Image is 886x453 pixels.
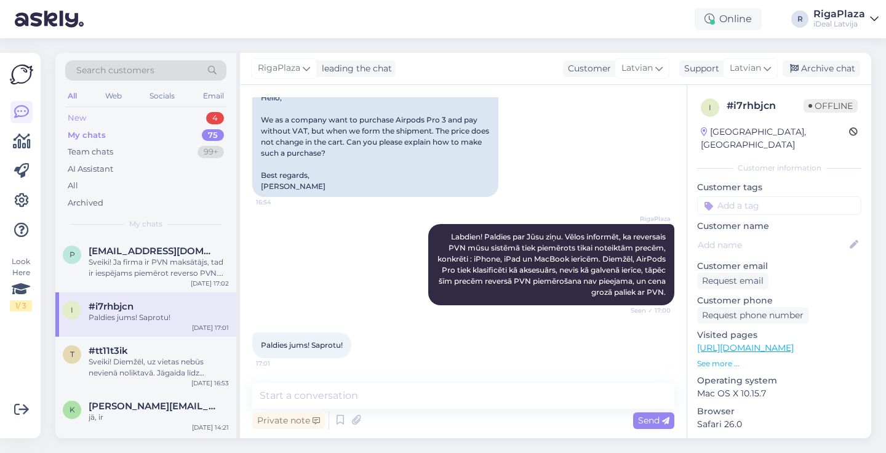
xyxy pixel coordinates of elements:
[68,163,113,175] div: AI Assistant
[76,64,154,77] span: Search customers
[730,62,761,75] span: Latvian
[10,300,32,311] div: 1 / 3
[89,301,134,312] span: #i7rhbjcn
[727,98,804,113] div: # i7rhbjcn
[783,60,860,77] div: Archive chat
[697,294,861,307] p: Customer phone
[89,345,128,356] span: #tt11t3ik
[697,260,861,273] p: Customer email
[198,146,224,158] div: 99+
[68,180,78,192] div: All
[103,88,124,104] div: Web
[697,358,861,369] p: See more ...
[625,214,671,223] span: RigaPlaza
[252,87,498,197] div: Hello, We as a company want to purchase Airpods Pro 3 and pay without VAT, but when we form the s...
[89,401,217,412] span: karls.iodko@gmail.com
[698,238,847,252] input: Add name
[89,312,229,323] div: Paldies jums! Saprotu!
[813,9,879,29] a: RigaPlazaiDeal Latvija
[697,342,794,353] a: [URL][DOMAIN_NAME]
[679,62,719,75] div: Support
[147,88,177,104] div: Socials
[697,387,861,400] p: Mac OS X 10.15.7
[563,62,611,75] div: Customer
[697,307,808,324] div: Request phone number
[10,63,33,86] img: Askly Logo
[10,256,32,311] div: Look Here
[709,103,711,112] span: i
[813,19,865,29] div: iDeal Latvija
[191,279,229,288] div: [DATE] 17:02
[695,8,762,30] div: Online
[65,88,79,104] div: All
[192,423,229,432] div: [DATE] 14:21
[71,305,73,315] span: i
[202,129,224,142] div: 75
[256,198,302,207] span: 16:54
[68,129,106,142] div: My chats
[697,329,861,342] p: Visited pages
[252,412,325,429] div: Private note
[258,62,300,75] span: RigaPlaza
[201,88,226,104] div: Email
[697,374,861,387] p: Operating system
[625,306,671,315] span: Seen ✓ 17:00
[70,350,74,359] span: t
[89,257,229,279] div: Sveiki! Ja firma ir PVN maksātājs, tad ir iespējams piemērot reverso PVN. Kāpēc, lai būtu nepieci...
[70,405,75,414] span: k
[89,356,229,379] div: Sveiki! Diemžēl, uz vietas nebūs nevienā noliktavā. Jāgaida līdz nākamajām piegādēm
[804,99,858,113] span: Offline
[317,62,392,75] div: leading the chat
[697,196,861,215] input: Add a tag
[68,112,86,124] div: New
[191,379,229,388] div: [DATE] 16:53
[638,415,669,426] span: Send
[697,418,861,431] p: Safari 26.0
[68,197,103,209] div: Archived
[206,112,224,124] div: 4
[621,62,653,75] span: Latvian
[697,181,861,194] p: Customer tags
[813,9,865,19] div: RigaPlaza
[89,246,217,257] span: pivi656@gmail.com
[70,250,75,259] span: p
[697,220,861,233] p: Customer name
[697,273,768,289] div: Request email
[791,10,808,28] div: R
[437,232,668,297] span: Labdien! Paldies par Jūsu ziņu. Vēlos informēt, ka reversais PVN mūsu sistēmā tiek piemērots tika...
[701,126,849,151] div: [GEOGRAPHIC_DATA], [GEOGRAPHIC_DATA]
[256,359,302,368] span: 17:01
[192,323,229,332] div: [DATE] 17:01
[697,405,861,418] p: Browser
[68,146,113,158] div: Team chats
[261,340,343,350] span: Paldies jums! Saprotu!
[89,412,229,423] div: jā, ir
[697,162,861,174] div: Customer information
[129,218,162,230] span: My chats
